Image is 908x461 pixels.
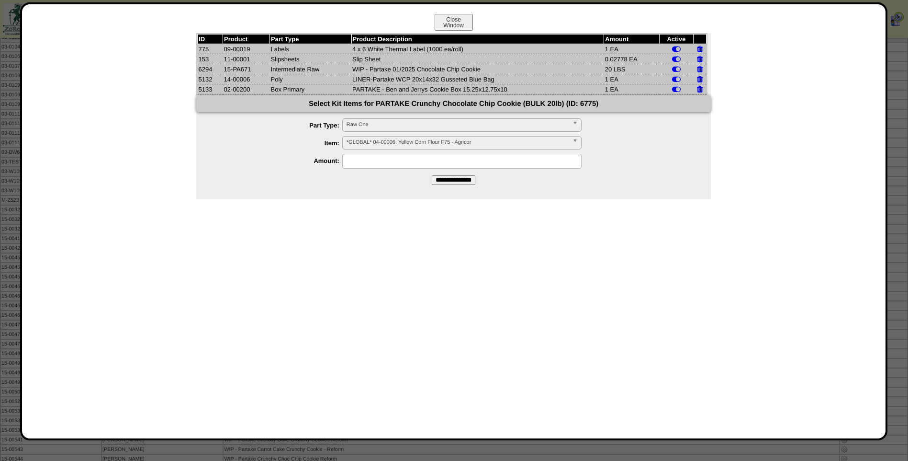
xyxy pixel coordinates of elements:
td: 11-00001 [223,54,270,64]
td: LINER-Partake WCP 20x14x32 Gusseted Blue Bag [351,74,604,84]
th: ID [198,35,223,44]
th: Part Type [270,35,351,44]
td: Slip Sheet [351,54,604,64]
span: *GLOBAL* 04-00006: Yellow Corn Flour F75 - Agricor [347,137,569,148]
label: Part Type: [215,122,342,129]
div: Select Kit Items for PARTAKE Crunchy Chocolate Chip Cookie (BULK 20lb) (ID: 6775) [196,95,711,112]
td: 5133 [198,84,223,94]
td: Poly [270,74,351,84]
td: 15-PA671 [223,64,270,74]
label: Item: [215,139,342,147]
td: 4 x 6 White Thermal Label (1000 ea/roll) [351,44,604,54]
th: Product Description [351,35,604,44]
th: Amount [604,35,660,44]
td: WIP - Partake 01/2025 Chocolate Chip Cookie [351,64,604,74]
td: 0.02778 EA [604,54,660,64]
td: Slipsheets [270,54,351,64]
span: Raw One [347,119,569,130]
td: Intermediate Raw [270,64,351,74]
td: 14-00006 [223,74,270,84]
td: 153 [198,54,223,64]
td: Box Primary [270,84,351,94]
td: PARTAKE - Ben and Jerrys Cookie Box 15.25x12.75x10 [351,84,604,94]
td: Labels [270,44,351,54]
td: 1 EA [604,74,660,84]
td: 5132 [198,74,223,84]
td: 09-00019 [223,44,270,54]
label: Amount: [215,157,342,164]
th: Product [223,35,270,44]
td: 1 EA [604,84,660,94]
button: CloseWindow [435,14,473,31]
th: Active [660,35,694,44]
td: 775 [198,44,223,54]
td: 6294 [198,64,223,74]
td: 1 EA [604,44,660,54]
td: 02-00200 [223,84,270,94]
a: CloseWindow [434,22,474,29]
td: 20 LBS [604,64,660,74]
